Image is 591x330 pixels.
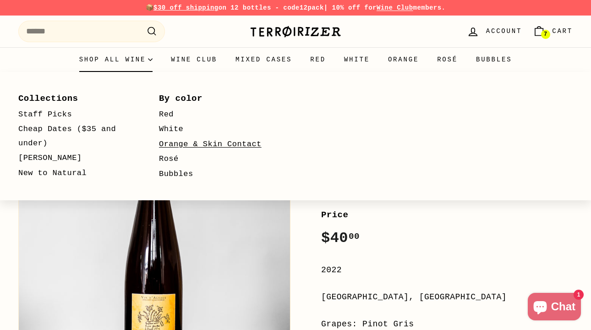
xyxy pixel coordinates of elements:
div: 2022 [321,264,573,277]
a: Wine Club [377,4,413,11]
a: Wine Club [162,47,226,72]
a: Mixed Cases [226,47,301,72]
a: Rosé [428,47,467,72]
a: Staff Picks [18,107,132,122]
span: 7 [544,31,547,38]
a: Orange & Skin Contact [159,137,273,152]
a: By color [159,90,273,107]
span: Account [486,26,522,36]
a: Collections [18,90,132,107]
inbox-online-store-chat: Shopify online store chat [525,293,584,323]
a: [PERSON_NAME] [18,151,132,166]
a: Orange [379,47,428,72]
a: Red [301,47,335,72]
a: New to Natural [18,166,132,181]
a: Red [159,107,273,122]
a: White [335,47,379,72]
a: Account [461,18,527,45]
a: Bubbles [159,167,273,182]
a: Cart [527,18,578,45]
span: Cart [552,26,573,36]
span: $30 off shipping [153,4,219,11]
a: Bubbles [467,47,521,72]
a: Cheap Dates ($35 and under) [18,122,132,151]
span: $40 [321,230,360,247]
label: Price [321,208,573,222]
strong: 12pack [300,4,324,11]
sup: 00 [349,231,360,242]
a: Rosé [159,152,273,167]
p: 📦 on 12 bottles - code | 10% off for members. [18,3,573,13]
summary: Shop all wine [70,47,162,72]
div: [GEOGRAPHIC_DATA], [GEOGRAPHIC_DATA] [321,291,573,304]
a: White [159,122,273,137]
